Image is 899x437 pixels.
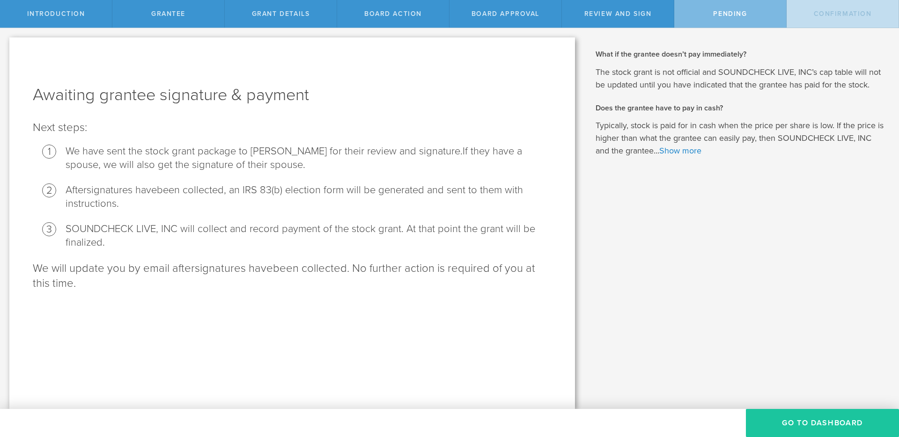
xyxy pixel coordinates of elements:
a: Show more [659,146,701,156]
h2: Does the grantee have to pay in cash? [596,103,885,113]
p: The stock grant is not official and SOUNDCHECK LIVE, INC’s cap table will not be updated until yo... [596,66,885,91]
li: We have sent the stock grant package to [PERSON_NAME] for their review and signature . [66,145,552,172]
button: Go To Dashboard [746,409,899,437]
span: Confirmation [814,10,872,18]
span: Grant Details [252,10,310,18]
li: After been collected, an IRS 83(b) election form will be generated and sent to them with instruct... [66,183,552,211]
p: Next steps: [33,120,552,135]
span: Grantee [151,10,185,18]
p: Typically, stock is paid for in cash when the price per share is low. If the price is higher than... [596,119,885,157]
span: signatures have [195,262,273,275]
span: Pending [713,10,747,18]
li: SOUNDCHECK LIVE, INC will collect and record payment of the stock grant. At that point the grant ... [66,222,552,249]
h1: Awaiting grantee signature & payment [33,84,552,106]
span: Introduction [27,10,85,18]
h2: What if the grantee doesn’t pay immediately? [596,49,885,59]
span: Review and Sign [584,10,652,18]
span: Board Action [364,10,422,18]
span: Board Approval [472,10,539,18]
p: We will update you by email after been collected. No further action is required of you at this time. [33,261,552,291]
span: signatures have [87,184,157,196]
